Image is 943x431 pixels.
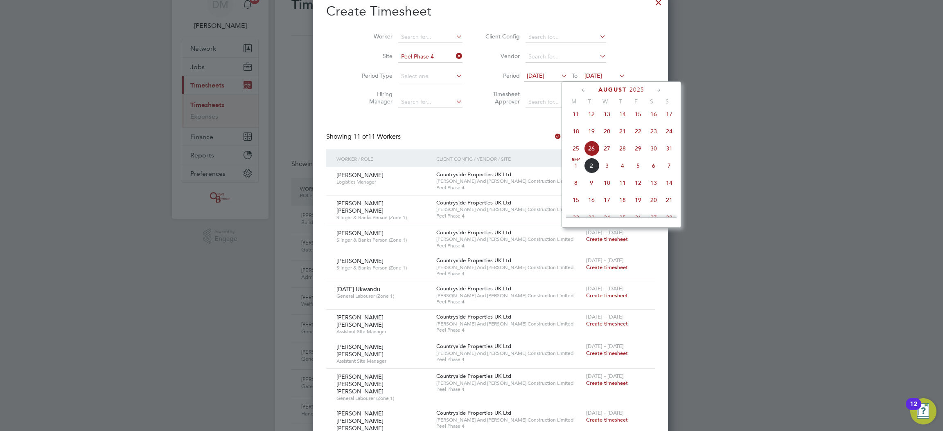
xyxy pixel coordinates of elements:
[910,398,936,424] button: Open Resource Center, 12 new notifications
[569,70,580,81] span: To
[336,343,384,358] span: [PERSON_NAME] [PERSON_NAME]
[336,358,430,364] span: Assistant Site Manager
[568,106,584,122] span: 11
[568,158,584,173] span: 1
[398,51,462,63] input: Search for...
[630,192,646,208] span: 19
[568,141,584,156] span: 25
[398,71,462,82] input: Select one
[336,237,430,243] span: Slinger & Banks Person (Zone 1)
[353,132,368,141] span: 11 of
[356,72,393,79] label: Period Type
[586,416,628,423] span: Create timesheet
[599,210,615,225] span: 24
[483,52,520,60] label: Vendor
[586,409,624,416] span: [DATE] - [DATE]
[436,380,582,386] span: [PERSON_NAME] And [PERSON_NAME] Construction Limited
[568,192,584,208] span: 15
[582,98,597,105] span: T
[356,33,393,40] label: Worker
[398,31,462,43] input: Search for...
[436,350,582,357] span: [PERSON_NAME] And [PERSON_NAME] Construction Limited
[436,184,582,191] span: Peel Phase 4
[436,285,511,292] span: Countryside Properties UK Ltd
[599,141,615,156] span: 27
[661,158,677,173] span: 7
[526,51,606,63] input: Search for...
[436,229,511,236] span: Countryside Properties UK Ltd
[646,123,661,139] span: 23
[436,343,511,350] span: Countryside Properties UK Ltd
[615,210,630,225] span: 25
[336,373,384,395] span: [PERSON_NAME] [PERSON_NAME] [PERSON_NAME]
[644,98,659,105] span: S
[613,98,628,105] span: T
[584,106,599,122] span: 12
[568,210,584,225] span: 22
[436,178,582,184] span: [PERSON_NAME] And [PERSON_NAME] Construction Limited
[436,213,582,219] span: Peel Phase 4
[630,175,646,191] span: 12
[597,98,613,105] span: W
[584,141,599,156] span: 26
[584,158,599,173] span: 2
[483,90,520,105] label: Timesheet Approver
[584,192,599,208] span: 16
[910,404,917,415] div: 12
[436,409,511,416] span: Countryside Properties UK Ltd
[646,106,661,122] span: 16
[434,149,584,168] div: Client Config / Vendor / Site
[584,123,599,139] span: 19
[629,86,644,93] span: 2025
[436,257,511,264] span: Countryside Properties UK Ltd
[356,52,393,60] label: Site
[586,373,624,379] span: [DATE] - [DATE]
[659,98,675,105] span: S
[661,123,677,139] span: 24
[598,86,627,93] span: August
[436,373,511,379] span: Countryside Properties UK Ltd
[646,210,661,225] span: 27
[615,141,630,156] span: 28
[436,299,582,305] span: Peel Phase 4
[586,320,628,327] span: Create timesheet
[566,98,582,105] span: M
[599,123,615,139] span: 20
[586,285,624,292] span: [DATE] - [DATE]
[436,327,582,333] span: Peel Phase 4
[586,292,628,299] span: Create timesheet
[586,379,628,386] span: Create timesheet
[586,313,624,320] span: [DATE] - [DATE]
[436,171,511,178] span: Countryside Properties UK Ltd
[436,242,582,249] span: Peel Phase 4
[599,106,615,122] span: 13
[436,321,582,327] span: [PERSON_NAME] And [PERSON_NAME] Construction Limited
[615,106,630,122] span: 14
[436,236,582,242] span: [PERSON_NAME] And [PERSON_NAME] Construction Limited
[661,192,677,208] span: 21
[630,106,646,122] span: 15
[568,175,584,191] span: 8
[586,236,628,242] span: Create timesheet
[568,158,584,162] span: Sep
[646,192,661,208] span: 20
[615,192,630,208] span: 18
[554,132,637,141] label: Hide created timesheets
[599,175,615,191] span: 10
[336,285,380,293] span: [DATE] Ukwandu
[586,350,628,357] span: Create timesheet
[336,314,384,328] span: [PERSON_NAME] [PERSON_NAME]
[628,98,644,105] span: F
[336,229,384,237] span: [PERSON_NAME]
[326,3,655,20] h2: Create Timesheet
[436,199,511,206] span: Countryside Properties UK Ltd
[436,386,582,393] span: Peel Phase 4
[584,210,599,225] span: 23
[527,72,544,79] span: [DATE]
[599,192,615,208] span: 17
[483,72,520,79] label: Period
[586,257,624,264] span: [DATE] - [DATE]
[436,270,582,277] span: Peel Phase 4
[336,293,430,299] span: General Labourer (Zone 1)
[661,210,677,225] span: 28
